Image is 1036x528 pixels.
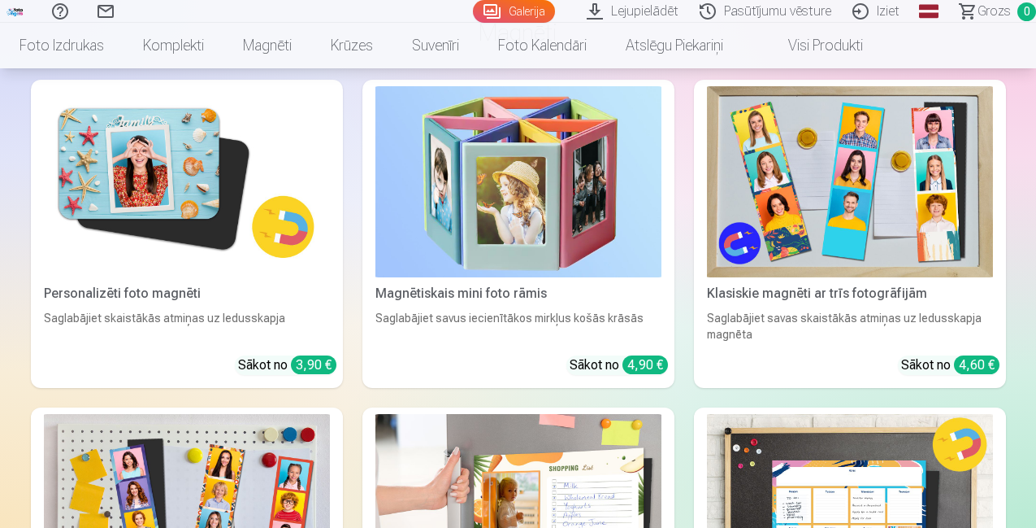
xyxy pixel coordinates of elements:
[124,23,223,68] a: Komplekti
[31,80,343,388] a: Personalizēti foto magnētiPersonalizēti foto magnētiSaglabājiet skaistākās atmiņas uz ledusskapja...
[238,356,336,375] div: Sākot no
[37,284,336,303] div: Personalizēti foto magnēti
[954,356,999,374] div: 4,60 €
[7,7,24,16] img: /fa1
[743,23,882,68] a: Visi produkti
[707,86,993,277] img: Klasiskie magnēti ar trīs fotogrāfijām
[700,284,999,303] div: Klasiskie magnēti ar trīs fotogrāfijām
[44,86,330,277] img: Personalizēti foto magnēti
[1017,2,1036,21] span: 0
[570,356,668,375] div: Sākot no
[622,356,668,374] div: 4,90 €
[362,80,674,388] a: Magnētiskais mini foto rāmisMagnētiskais mini foto rāmisSaglabājiet savus iecienītākos mirkļus ko...
[291,356,336,374] div: 3,90 €
[977,2,1011,21] span: Grozs
[392,23,479,68] a: Suvenīri
[694,80,1006,388] a: Klasiskie magnēti ar trīs fotogrāfijāmKlasiskie magnēti ar trīs fotogrāfijāmSaglabājiet savas ska...
[223,23,311,68] a: Magnēti
[901,356,999,375] div: Sākot no
[375,86,661,277] img: Magnētiskais mini foto rāmis
[479,23,606,68] a: Foto kalendāri
[369,284,668,303] div: Magnētiskais mini foto rāmis
[369,310,668,343] div: Saglabājiet savus iecienītākos mirkļus košās krāsās
[700,310,999,343] div: Saglabājiet savas skaistākās atmiņas uz ledusskapja magnēta
[37,310,336,343] div: Saglabājiet skaistākās atmiņas uz ledusskapja
[606,23,743,68] a: Atslēgu piekariņi
[311,23,392,68] a: Krūzes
